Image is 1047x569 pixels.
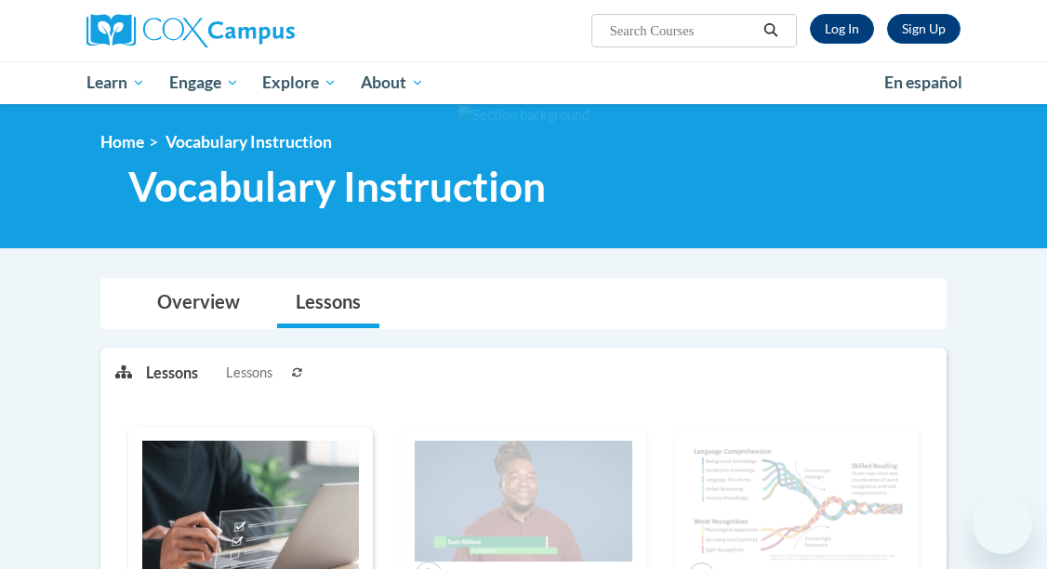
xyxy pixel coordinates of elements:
[169,72,239,94] span: Engage
[262,72,337,94] span: Explore
[872,63,974,102] a: En español
[139,279,258,328] a: Overview
[457,105,590,126] img: Section background
[277,279,379,328] a: Lessons
[146,363,198,383] p: Lessons
[86,72,145,94] span: Learn
[157,61,251,104] a: Engage
[887,14,961,44] a: Register
[688,441,905,562] img: Course Image
[973,495,1032,554] iframe: 启动消息传送窗口的按钮
[757,20,785,42] button: Search
[250,61,349,104] a: Explore
[884,73,962,92] span: En español
[608,20,757,42] input: Search Courses
[415,441,631,562] img: Course Image
[100,132,144,152] a: Home
[349,61,436,104] a: About
[166,132,332,152] span: Vocabulary Instruction
[226,363,272,383] span: Lessons
[73,61,974,104] div: Main menu
[74,61,157,104] a: Learn
[361,72,424,94] span: About
[810,14,874,44] a: Log In
[86,14,359,47] a: Cox Campus
[86,14,295,47] img: Cox Campus
[128,162,546,211] span: Vocabulary Instruction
